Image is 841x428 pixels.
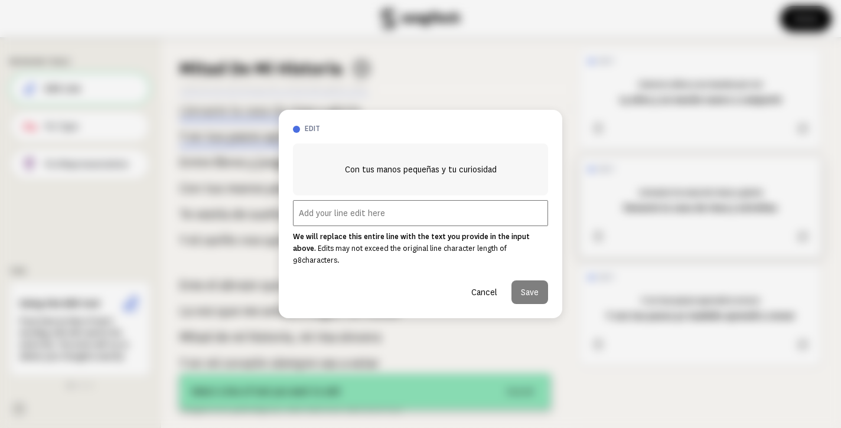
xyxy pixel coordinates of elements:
[462,280,507,304] button: Cancel
[293,233,530,253] strong: We will replace this entire line with the text you provide in the input above.
[293,244,507,264] span: Edits may not exceed the original line character length of 98 characters.
[511,280,548,304] button: Save
[305,124,548,134] h3: edit
[293,200,548,226] input: Add your line edit here
[345,162,497,177] span: Con tus manos pequeñas y tu curiosidad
